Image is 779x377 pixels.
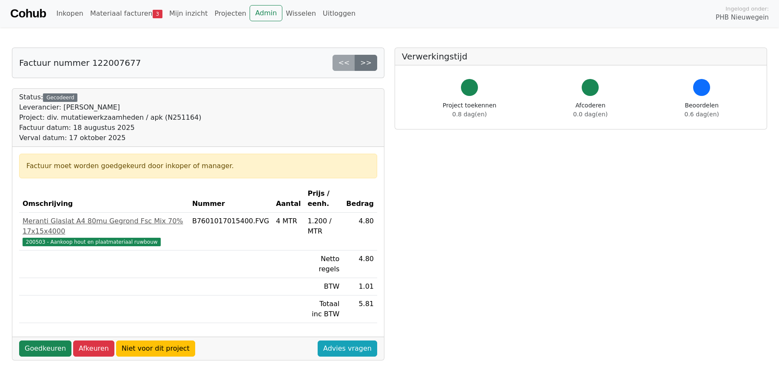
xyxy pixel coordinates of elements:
[189,213,273,250] td: B7601017015400.FVG
[573,101,608,119] div: Afcoderen
[43,93,77,102] div: Gecodeerd
[26,161,370,171] div: Factuur moet worden goedgekeurd door inkoper of manager.
[573,111,608,118] span: 0.0 dag(en)
[716,13,769,23] span: PHB Nieuwegein
[307,216,339,236] div: 1.200 / MTR
[10,3,46,24] a: Cohub
[343,295,377,323] td: 5.81
[343,213,377,250] td: 4.80
[304,185,343,213] th: Prijs / eenh.
[685,101,719,119] div: Beoordelen
[304,250,343,278] td: Netto regels
[19,113,201,123] div: Project: div. mutatiewerkzaamheden / apk (N251164)
[19,92,201,143] div: Status:
[318,340,377,357] a: Advies vragen
[343,185,377,213] th: Bedrag
[443,101,496,119] div: Project toekennen
[19,58,141,68] h5: Factuur nummer 122007677
[343,278,377,295] td: 1.01
[19,340,71,357] a: Goedkeuren
[23,216,185,247] a: Meranti Glaslat A4 80mu Gegrond Fsc Mix 70% 17x15x4000200503 - Aankoop hout en plaatmateriaal ruw...
[343,250,377,278] td: 4.80
[53,5,86,22] a: Inkopen
[153,10,162,18] span: 3
[304,295,343,323] td: Totaal inc BTW
[273,185,304,213] th: Aantal
[87,5,166,22] a: Materiaal facturen3
[282,5,319,22] a: Wisselen
[19,102,201,113] div: Leverancier: [PERSON_NAME]
[402,51,760,62] h5: Verwerkingstijd
[19,133,201,143] div: Verval datum: 17 oktober 2025
[166,5,211,22] a: Mijn inzicht
[452,111,487,118] span: 0.8 dag(en)
[23,238,161,246] span: 200503 - Aankoop hout en plaatmateriaal ruwbouw
[355,55,377,71] a: >>
[19,185,189,213] th: Omschrijving
[250,5,282,21] a: Admin
[685,111,719,118] span: 0.6 dag(en)
[211,5,250,22] a: Projecten
[73,340,114,357] a: Afkeuren
[116,340,195,357] a: Niet voor dit project
[19,123,201,133] div: Factuur datum: 18 augustus 2025
[319,5,359,22] a: Uitloggen
[276,216,301,226] div: 4 MTR
[23,216,185,236] div: Meranti Glaslat A4 80mu Gegrond Fsc Mix 70% 17x15x4000
[304,278,343,295] td: BTW
[725,5,769,13] span: Ingelogd onder:
[189,185,273,213] th: Nummer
